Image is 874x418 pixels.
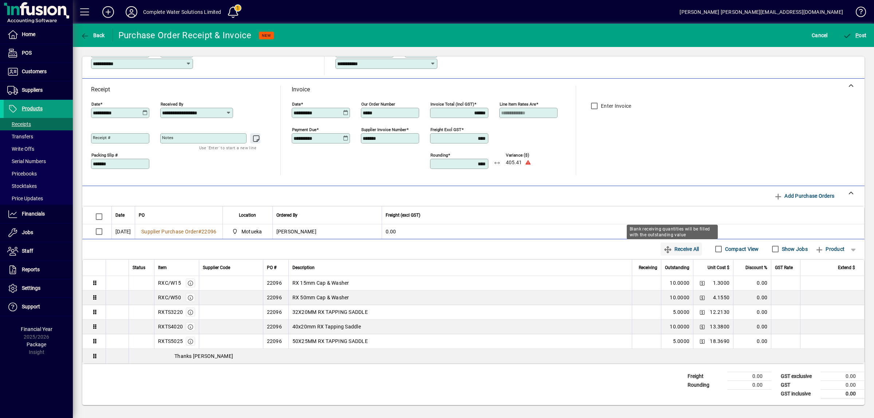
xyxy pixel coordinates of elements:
a: Serial Numbers [4,155,73,167]
td: [DATE] [111,224,135,239]
td: 0.00 [728,372,771,380]
mat-label: Notes [162,135,173,140]
span: Write Offs [7,146,34,152]
span: Extend $ [838,264,855,272]
span: Discount % [745,264,767,272]
span: Stocktakes [7,183,37,189]
span: 22096 [201,229,216,234]
span: Customers [22,68,47,74]
a: Home [4,25,73,44]
a: Jobs [4,224,73,242]
a: Reports [4,261,73,279]
app-page-header-button: Back [73,29,113,42]
td: 0.00 [821,389,865,398]
div: RXC/W50 [158,294,181,301]
span: Supplier Purchase Order [141,229,198,234]
span: Status [133,264,145,272]
span: GST Rate [775,264,793,272]
span: Receipts [7,121,31,127]
td: 10.0000 [661,276,693,291]
span: Price Updates [7,196,43,201]
span: Back [80,32,105,38]
a: Write Offs [4,143,73,155]
a: Staff [4,242,73,260]
a: Stocktakes [4,180,73,192]
span: Supplier Code [203,264,230,272]
button: Add [97,5,120,19]
div: Ordered By [276,211,378,219]
td: [PERSON_NAME] [272,224,382,239]
div: Thanks [PERSON_NAME] [129,352,864,360]
mat-label: Date [91,102,100,107]
span: Variance ($) [506,153,550,158]
mat-label: Receipt # [93,135,110,140]
mat-label: Rounding [430,153,448,158]
a: Settings [4,279,73,297]
td: 0.00 [728,380,771,389]
mat-hint: Use 'Enter' to start a new line [199,143,256,152]
button: Post [841,29,869,42]
span: Product [815,243,845,255]
td: GST exclusive [777,372,821,380]
button: Change Price Levels [697,278,707,288]
button: Change Price Levels [697,336,707,346]
div: Purchase Order Receipt & Invoice [118,29,252,41]
button: Add Purchase Orders [771,189,837,202]
span: Transfers [7,134,33,139]
button: Receive All [661,242,702,256]
td: 10.0000 [661,320,693,334]
td: 0.00 [733,334,771,349]
span: 405.41 [506,160,522,166]
mat-label: Received by [161,102,183,107]
label: Compact View [724,245,759,253]
a: Receipts [4,118,73,130]
button: Cancel [810,29,830,42]
td: 0.00 [821,380,865,389]
mat-label: Our order number [361,102,395,107]
a: Supplier Purchase Order#22096 [139,228,219,236]
mat-label: Freight excl GST [430,127,461,132]
span: Home [22,31,35,37]
span: 12.2130 [710,308,729,316]
td: 0.00 [733,305,771,320]
td: GST [777,380,821,389]
div: RXTS5025 [158,338,183,345]
span: Staff [22,248,33,254]
td: 0.00 [733,276,771,291]
td: 22096 [263,276,288,291]
td: 50X25MM RX TAPPING SADDLE [288,334,632,349]
span: Support [22,304,40,309]
td: Freight [684,372,728,380]
div: Blank receiving quantities will be filled with the outstanding value [627,225,718,239]
a: Suppliers [4,81,73,99]
td: 10.0000 [661,291,693,305]
span: Cancel [812,29,828,41]
span: Pricebooks [7,171,37,177]
button: Change Price Levels [697,292,707,303]
a: POS [4,44,73,62]
span: Motueka [241,228,262,235]
button: Profile [120,5,143,19]
span: Receiving [639,264,657,272]
span: Receive All [664,243,699,255]
td: 0.00 [382,224,865,239]
span: Motueka [230,227,265,236]
label: Show Jobs [780,245,808,253]
span: ost [843,32,867,38]
span: 4.1550 [713,294,730,301]
div: RXTS4020 [158,323,183,330]
button: Change Price Levels [697,322,707,332]
mat-label: Date [292,102,301,107]
a: Price Updates [4,192,73,205]
mat-label: Line item rates are [500,102,536,107]
span: Jobs [22,229,33,235]
td: 22096 [263,334,288,349]
td: Rounding [684,380,728,389]
span: Serial Numbers [7,158,46,164]
a: Customers [4,63,73,81]
div: Complete Water Solutions Limited [143,6,221,18]
span: 13.3800 [710,323,729,330]
span: Outstanding [665,264,689,272]
span: Freight (excl GST) [386,211,420,219]
td: 32X20MM RX TAPPING SADDLE [288,305,632,320]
